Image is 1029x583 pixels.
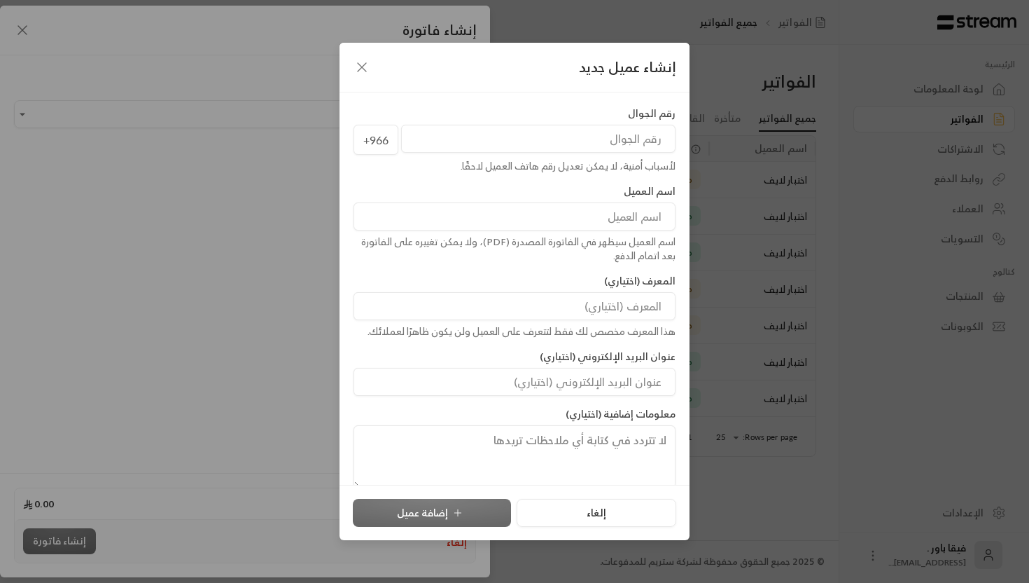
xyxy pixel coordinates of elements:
[353,324,675,338] div: هذا المعرف مخصص لك فقط لتتعرف على العميل ولن يكون ظاهرًا لعملائك.
[628,107,675,121] label: رقم الجوال
[353,368,675,396] input: عنوان البريد الإلكتروني (اختياري)
[401,125,675,153] input: رقم الجوال
[353,159,675,173] div: لأسباب أمنية، لا يمكن تعديل رقم هاتف العميل لاحقًا.
[566,407,675,421] label: معلومات إضافية (اختياري)
[353,203,675,231] input: اسم العميل
[604,274,675,288] label: المعرف (اختياري)
[579,57,675,78] span: إنشاء عميل جديد
[624,184,675,198] label: اسم العميل
[540,350,675,364] label: عنوان البريد الإلكتروني (اختياري)
[517,499,675,527] button: إلغاء
[353,235,675,263] div: اسم العميل سيظهر في الفاتورة المصدرة (PDF)، ولا يمكن تغييره على الفاتورة بعد اتمام الدفع.
[353,125,398,156] span: +966
[353,292,675,320] input: المعرف (اختياري)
